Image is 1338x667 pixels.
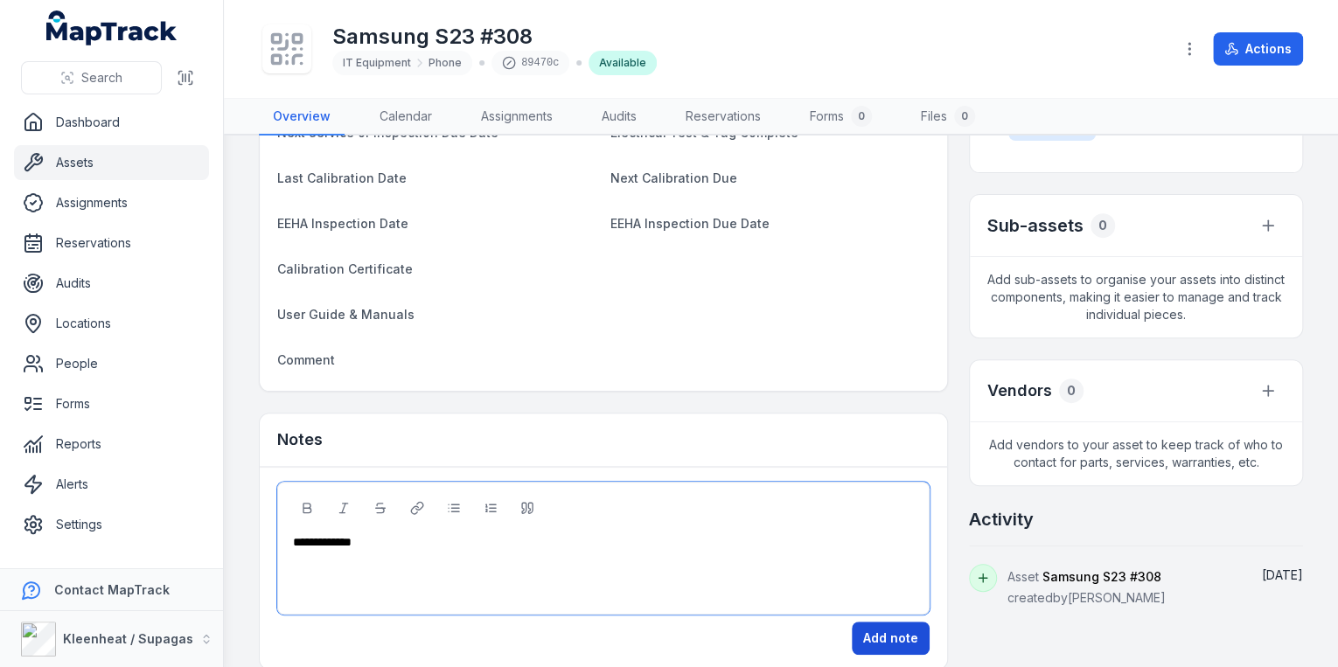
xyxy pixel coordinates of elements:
[1042,569,1161,584] span: Samsung S23 #308
[1262,567,1303,582] time: 18/08/2025, 8:40:49 am
[332,23,657,51] h1: Samsung S23 #308
[329,493,359,523] button: Italic
[589,51,657,75] div: Available
[14,185,209,220] a: Assignments
[970,422,1302,485] span: Add vendors to your asset to keep track of who to contact for parts, services, warranties, etc.
[851,106,872,127] div: 0
[277,170,407,185] span: Last Calibration Date
[467,99,567,135] a: Assignments
[970,257,1302,337] span: Add sub-assets to organise your assets into distinct components, making it easier to manage and t...
[987,213,1084,238] h2: Sub-assets
[366,99,446,135] a: Calendar
[796,99,886,135] a: Forms0
[1213,32,1303,66] button: Actions
[277,216,408,231] span: EEHA Inspection Date
[277,261,413,276] span: Calibration Certificate
[259,99,345,135] a: Overview
[476,493,505,523] button: Ordered List
[954,106,975,127] div: 0
[46,10,178,45] a: MapTrack
[610,170,737,185] span: Next Calibration Due
[81,69,122,87] span: Search
[21,61,162,94] button: Search
[512,493,542,523] button: Blockquote
[277,307,415,322] span: User Guide & Manuals
[14,386,209,421] a: Forms
[277,352,335,367] span: Comment
[439,493,469,523] button: Bulleted List
[987,379,1052,403] h3: Vendors
[969,507,1034,532] h2: Activity
[588,99,651,135] a: Audits
[1091,213,1115,238] div: 0
[14,507,209,542] a: Settings
[14,306,209,341] a: Locations
[14,467,209,502] a: Alerts
[63,631,193,646] strong: Kleenheat / Supagas
[14,346,209,381] a: People
[907,99,989,135] a: Files0
[14,427,209,462] a: Reports
[429,56,462,70] span: Phone
[14,226,209,261] a: Reservations
[343,56,411,70] span: IT Equipment
[292,493,322,523] button: Bold
[491,51,569,75] div: 89470c
[14,145,209,180] a: Assets
[672,99,775,135] a: Reservations
[610,216,770,231] span: EEHA Inspection Due Date
[277,427,323,452] h3: Notes
[852,622,930,655] button: Add note
[402,493,432,523] button: Link
[1007,569,1166,605] span: Asset created by [PERSON_NAME]
[366,493,395,523] button: Strikethrough
[14,266,209,301] a: Audits
[14,105,209,140] a: Dashboard
[1059,379,1084,403] div: 0
[1262,567,1303,582] span: [DATE]
[54,582,170,597] strong: Contact MapTrack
